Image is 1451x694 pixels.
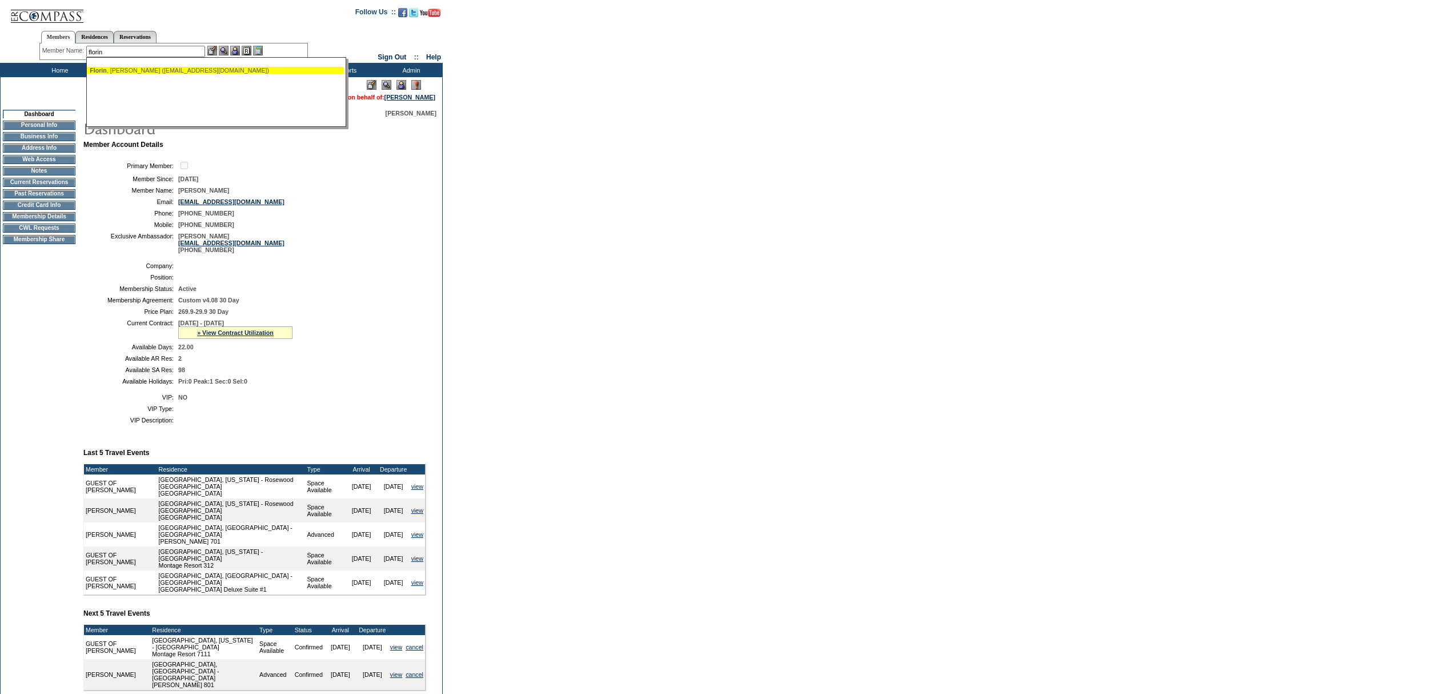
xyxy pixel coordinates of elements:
[306,474,346,498] td: Space Available
[306,498,346,523] td: Space Available
[84,659,147,690] td: [PERSON_NAME]
[150,625,258,635] td: Residence
[324,659,356,690] td: [DATE]
[346,523,378,547] td: [DATE]
[88,297,174,304] td: Membership Agreement:
[293,635,324,659] td: Confirmed
[178,210,234,217] span: [PHONE_NUMBER]
[3,143,75,153] td: Address Info
[178,366,185,373] span: 98
[420,9,440,17] img: Subscribe to our YouTube Channel
[90,67,107,74] span: Florin
[293,625,324,635] td: Status
[178,355,182,362] span: 2
[88,366,174,373] td: Available SA Res:
[382,80,391,90] img: View Mode
[157,571,306,595] td: [GEOGRAPHIC_DATA], [GEOGRAPHIC_DATA] - [GEOGRAPHIC_DATA] [GEOGRAPHIC_DATA] Deluxe Suite #1
[178,240,284,246] a: [EMAIL_ADDRESS][DOMAIN_NAME]
[157,523,306,547] td: [GEOGRAPHIC_DATA], [GEOGRAPHIC_DATA] - [GEOGRAPHIC_DATA] [PERSON_NAME] 701
[306,547,346,571] td: Space Available
[88,344,174,350] td: Available Days:
[42,46,86,55] div: Member Name:
[411,579,423,586] a: view
[150,635,258,659] td: [GEOGRAPHIC_DATA], [US_STATE] - [GEOGRAPHIC_DATA] Montage Resort 7111
[84,571,157,595] td: GUEST OF [PERSON_NAME]
[3,178,75,187] td: Current Reservations
[178,198,284,205] a: [EMAIL_ADDRESS][DOMAIN_NAME]
[88,417,174,424] td: VIP Description:
[230,46,240,55] img: Impersonate
[3,189,75,198] td: Past Reservations
[253,46,263,55] img: b_calculator.gif
[84,474,157,498] td: GUEST OF [PERSON_NAME]
[83,141,163,149] b: Member Account Details
[88,394,174,401] td: VIP:
[83,117,311,139] img: pgTtlDashboard.gif
[406,644,423,651] a: cancel
[150,659,258,690] td: [GEOGRAPHIC_DATA], [GEOGRAPHIC_DATA] - [GEOGRAPHIC_DATA] [PERSON_NAME] 801
[346,547,378,571] td: [DATE]
[356,625,388,635] td: Departure
[88,405,174,412] td: VIP Type:
[84,498,157,523] td: [PERSON_NAME]
[356,635,388,659] td: [DATE]
[178,344,194,350] span: 22.00
[306,464,346,474] td: Type
[411,80,421,90] img: Log Concern/Member Elevation
[157,474,306,498] td: [GEOGRAPHIC_DATA], [US_STATE] - Rosewood [GEOGRAPHIC_DATA] [GEOGRAPHIC_DATA]
[41,31,76,43] a: Members
[378,523,410,547] td: [DATE]
[88,221,174,228] td: Mobile:
[84,635,147,659] td: GUEST OF [PERSON_NAME]
[26,63,91,77] td: Home
[390,671,402,678] a: view
[84,547,157,571] td: GUEST OF [PERSON_NAME]
[411,531,423,538] a: view
[367,80,376,90] img: Edit Mode
[3,155,75,164] td: Web Access
[384,94,435,101] a: [PERSON_NAME]
[258,659,293,690] td: Advanced
[88,210,174,217] td: Phone:
[411,483,423,490] a: view
[88,160,174,171] td: Primary Member:
[377,63,443,77] td: Admin
[3,224,75,233] td: CWL Requests
[219,46,229,55] img: View
[178,221,234,228] span: [PHONE_NUMBER]
[178,308,229,315] span: 269.9-29.9 30 Day
[426,53,441,61] a: Help
[3,166,75,176] td: Notes
[258,625,293,635] td: Type
[83,609,150,617] b: Next 5 Travel Events
[3,132,75,141] td: Business Info
[3,212,75,221] td: Membership Details
[409,8,418,17] img: Follow us on Twitter
[88,285,174,292] td: Membership Status:
[178,378,247,385] span: Pri:0 Peak:1 Sec:0 Sel:0
[293,659,324,690] td: Confirmed
[398,8,407,17] img: Become our fan on Facebook
[420,11,440,18] a: Subscribe to our YouTube Channel
[88,187,174,194] td: Member Name:
[3,110,75,118] td: Dashboard
[346,571,378,595] td: [DATE]
[242,46,251,55] img: Reservations
[88,320,174,339] td: Current Contract:
[88,233,174,253] td: Exclusive Ambassador:
[406,671,423,678] a: cancel
[88,262,174,269] td: Company:
[83,449,149,457] b: Last 5 Travel Events
[3,235,75,244] td: Membership Share
[178,394,187,401] span: NO
[409,11,418,18] a: Follow us on Twitter
[88,378,174,385] td: Available Holidays:
[3,201,75,210] td: Credit Card Info
[378,53,406,61] a: Sign Out
[178,297,239,304] span: Custom v4.08 30 Day
[378,498,410,523] td: [DATE]
[88,274,174,281] td: Position:
[346,498,378,523] td: [DATE]
[178,320,224,326] span: [DATE] - [DATE]
[84,464,157,474] td: Member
